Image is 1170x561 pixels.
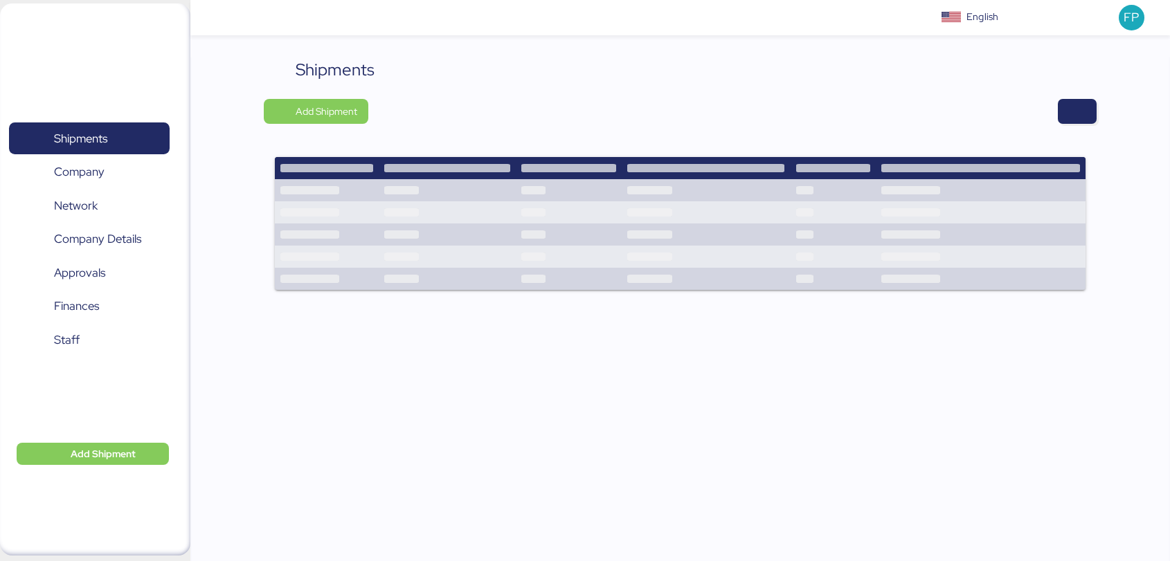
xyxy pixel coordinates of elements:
button: Add Shipment [17,443,169,465]
span: Company Details [54,229,141,249]
span: Staff [54,330,80,350]
span: Shipments [54,129,107,149]
div: English [966,10,998,24]
div: Shipments [296,57,375,82]
span: Add Shipment [71,445,136,462]
span: Company [54,162,105,182]
a: Network [9,190,170,221]
span: FP [1124,8,1139,26]
button: Add Shipment [264,99,368,124]
span: Approvals [54,263,105,283]
button: Menu [199,6,222,30]
span: Finances [54,296,99,316]
a: Company Details [9,223,170,255]
a: Approvals [9,257,170,288]
span: Network [54,196,98,216]
span: Add Shipment [296,103,357,120]
a: Company [9,156,170,188]
a: Finances [9,291,170,322]
a: Staff [9,324,170,356]
a: Shipments [9,122,170,154]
